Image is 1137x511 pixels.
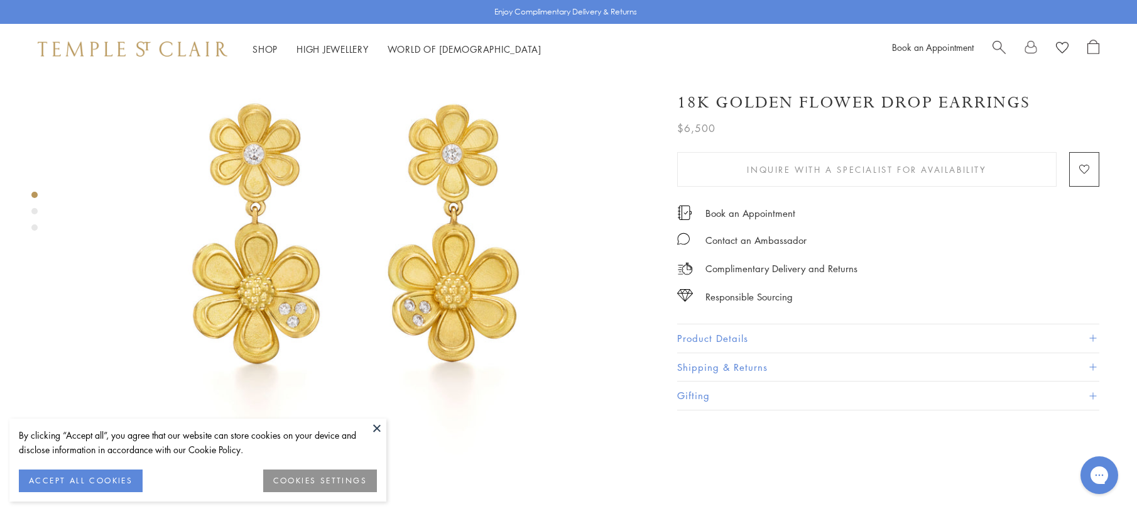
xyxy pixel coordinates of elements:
a: Book an Appointment [705,206,795,220]
a: Open Shopping Bag [1087,40,1099,58]
button: Gifting [677,382,1099,410]
h1: 18K Golden Flower Drop Earrings [677,92,1030,114]
img: icon_appointment.svg [677,206,692,220]
a: World of [DEMOGRAPHIC_DATA]World of [DEMOGRAPHIC_DATA] [388,43,541,55]
img: Temple St. Clair [38,41,227,57]
a: Book an Appointment [892,41,974,53]
nav: Main navigation [253,41,541,57]
div: Contact an Ambassador [705,233,807,248]
a: High JewelleryHigh Jewellery [296,43,369,55]
p: Complimentary Delivery and Returns [705,261,857,277]
div: Responsible Sourcing [705,289,793,305]
button: Shipping & Returns [677,353,1099,382]
a: View Wishlist [1056,40,1069,58]
a: Search [993,40,1006,58]
a: ShopShop [253,43,278,55]
p: Enjoy Complimentary Delivery & Returns [494,6,637,18]
div: Product gallery navigation [31,189,38,241]
img: MessageIcon-01_2.svg [677,233,690,245]
button: COOKIES SETTINGS [263,470,377,492]
button: Inquire With A Specialist for Availability [677,152,1057,187]
img: icon_delivery.svg [677,261,693,277]
span: Inquire With A Specialist for Availability [747,163,986,177]
span: $6,500 [677,120,715,136]
div: By clicking “Accept all”, you agree that our website can store cookies on your device and disclos... [19,428,377,457]
iframe: Gorgias live chat messenger [1074,452,1124,498]
button: Product Details [677,324,1099,353]
button: ACCEPT ALL COOKIES [19,470,143,492]
img: icon_sourcing.svg [677,289,693,302]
